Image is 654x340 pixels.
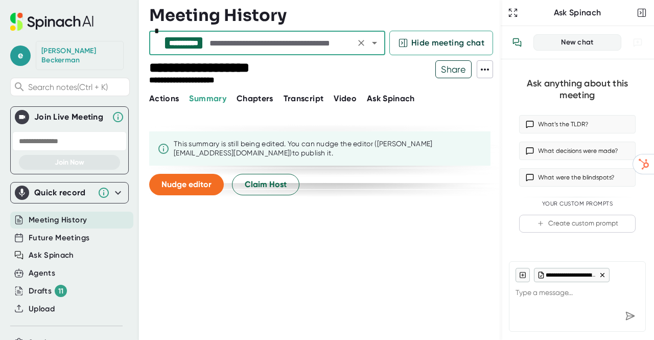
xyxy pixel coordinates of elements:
span: Claim Host [245,178,287,191]
span: Join Now [55,158,84,167]
button: Future Meetings [29,232,89,244]
span: Transcript [284,94,324,103]
button: Ask Spinach [367,93,415,105]
button: Upload [29,303,55,315]
img: Join Live Meeting [17,112,27,122]
button: Video [334,93,357,105]
span: Share [436,60,471,78]
span: Summary [189,94,226,103]
button: Summary [189,93,226,105]
span: e [10,46,31,66]
div: Quick record [15,183,124,203]
button: What were the blindspots? [519,168,636,187]
button: Expand to Ask Spinach page [506,6,520,20]
div: This summary is still being edited. You can nudge the editor ([PERSON_NAME][EMAIL_ADDRESS][DOMAIN... [174,140,482,157]
button: Create custom prompt [519,215,636,233]
span: Nudge editor [161,179,212,189]
span: Video [334,94,357,103]
button: Clear [354,36,368,50]
button: Open [367,36,382,50]
h3: Meeting History [149,6,287,25]
span: Ask Spinach [367,94,415,103]
span: Hide meeting chat [411,37,484,49]
div: Join Live MeetingJoin Live Meeting [15,107,124,127]
div: Quick record [34,188,92,198]
button: Close conversation sidebar [635,6,649,20]
button: Join Now [19,155,120,170]
button: Hide meeting chat [389,31,493,55]
button: What decisions were made? [519,142,636,160]
button: Nudge editor [149,174,224,195]
button: Drafts 11 [29,285,67,297]
button: Meeting History [29,214,87,226]
button: What’s the TLDR? [519,115,636,133]
span: Actions [149,94,179,103]
div: Join Live Meeting [34,112,107,122]
div: Drafts [29,285,67,297]
button: View conversation history [507,32,527,53]
button: Agents [29,267,55,279]
button: Actions [149,93,179,105]
span: Search notes (Ctrl + K) [28,82,127,92]
button: Share [435,60,472,78]
div: Ask Spinach [520,8,635,18]
div: New chat [540,38,615,47]
button: Transcript [284,93,324,105]
button: Ask Spinach [29,250,74,261]
button: Claim Host [232,174,299,195]
div: Send message [621,307,639,325]
div: Emily Beckerman [41,47,118,64]
div: Ask anything about this meeting [519,78,636,101]
button: Chapters [237,93,273,105]
div: 11 [55,285,67,297]
span: Chapters [237,94,273,103]
div: Your Custom Prompts [519,200,636,208]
